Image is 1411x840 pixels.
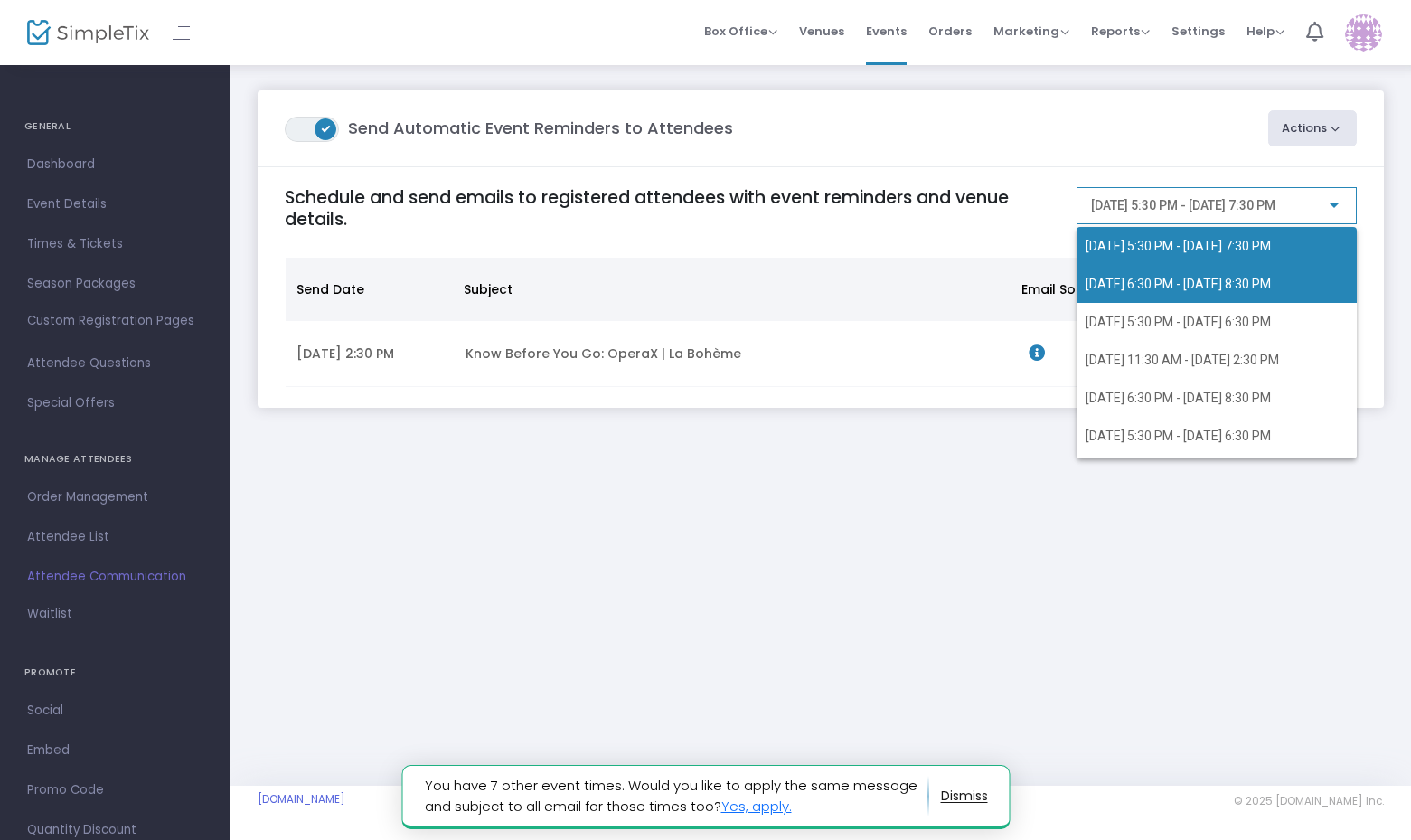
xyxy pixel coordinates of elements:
[940,782,987,811] button: dismiss
[1086,391,1271,405] span: [DATE] 6:30 PM - [DATE] 8:30 PM
[1086,277,1271,291] span: [DATE] 6:30 PM - [DATE] 8:30 PM
[1086,353,1279,367] span: [DATE] 11:30 AM - [DATE] 2:30 PM
[424,776,928,816] span: You have 7 other event times. Would you like to apply the same message and subject to all email f...
[720,797,791,816] a: Yes, apply.
[1086,315,1271,329] span: [DATE] 5:30 PM - [DATE] 6:30 PM
[1086,239,1271,253] span: [DATE] 5:30 PM - [DATE] 7:30 PM
[1086,429,1271,443] span: [DATE] 5:30 PM - [DATE] 6:30 PM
